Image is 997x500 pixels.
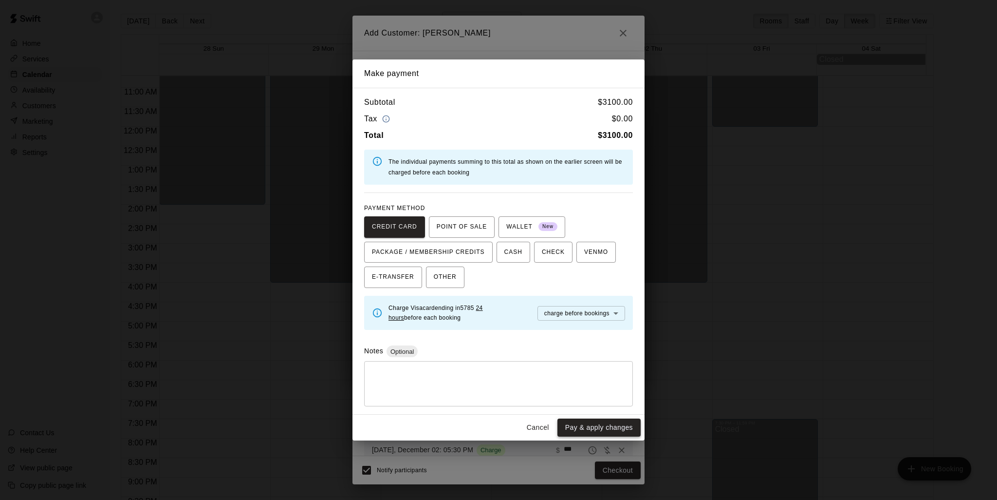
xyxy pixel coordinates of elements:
span: OTHER [434,269,457,285]
span: POINT OF SALE [437,219,487,235]
button: Cancel [522,419,554,437]
b: Total [364,131,384,139]
span: CASH [504,245,522,260]
span: PACKAGE / MEMBERSHIP CREDITS [372,245,485,260]
button: Pay & apply changes [557,419,641,437]
span: charge before booking s [544,310,609,317]
span: Charge Visa card ending in 5785 before each booking [388,304,486,323]
button: WALLET New [498,216,565,238]
label: Notes [364,347,383,355]
span: PAYMENT METHOD [364,205,425,212]
button: PACKAGE / MEMBERSHIP CREDITS [364,242,493,263]
span: WALLET [506,219,557,235]
h6: Subtotal [364,96,395,109]
b: $ 3100.00 [598,131,633,139]
button: E-TRANSFER [364,267,422,288]
button: POINT OF SALE [429,216,495,238]
button: CHECK [534,242,572,263]
span: E-TRANSFER [372,269,414,285]
h6: Tax [364,113,392,126]
span: CHECK [542,245,565,260]
span: CREDIT CARD [372,219,417,235]
h6: $ 3100.00 [598,96,633,109]
h6: $ 0.00 [612,113,633,126]
h2: Make payment [352,59,645,88]
button: CASH [497,242,530,263]
button: OTHER [426,267,464,288]
button: CREDIT CARD [364,216,425,238]
span: New [538,220,557,233]
span: Optional [387,348,418,355]
span: VENMO [584,245,608,260]
button: VENMO [576,242,616,263]
span: The individual payments summing to this total as shown on the earlier screen will be charged befo... [388,158,622,176]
